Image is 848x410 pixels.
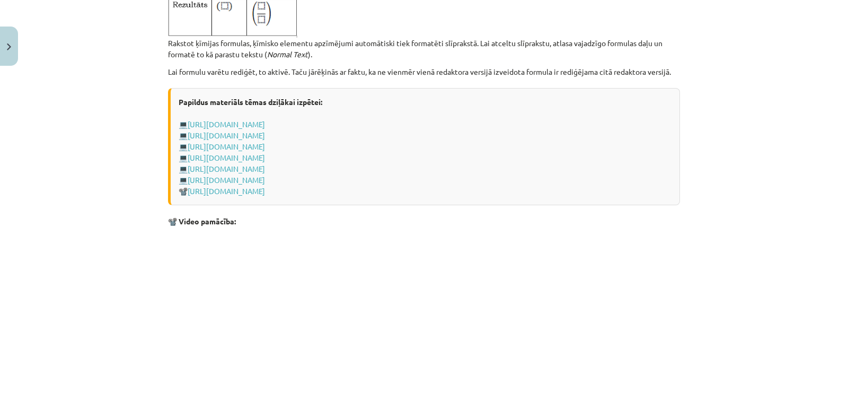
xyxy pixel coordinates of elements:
[168,66,680,77] p: Lai formulu varētu rediģēt, to aktivē. Taču jārēķinās ar faktu, ka ne vienmēr vienā redaktora ver...
[188,186,265,196] a: [URL][DOMAIN_NAME]
[188,130,265,140] a: [URL][DOMAIN_NAME]
[168,216,236,226] strong: 📽️ Video pamācība:
[188,119,265,129] a: [URL][DOMAIN_NAME]
[7,43,11,50] img: icon-close-lesson-0947bae3869378f0d4975bcd49f059093ad1ed9edebbc8119c70593378902aed.svg
[267,49,308,59] em: Normal Text
[188,175,265,185] a: [URL][DOMAIN_NAME]
[179,97,322,107] strong: Papildus materiāls tēmas dziļākai izpētei:
[188,153,265,162] a: [URL][DOMAIN_NAME]
[188,164,265,173] a: [URL][DOMAIN_NAME]
[188,142,265,151] a: [URL][DOMAIN_NAME]
[168,88,680,205] div: 💻 💻 💻 💻 💻 💻 📽️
